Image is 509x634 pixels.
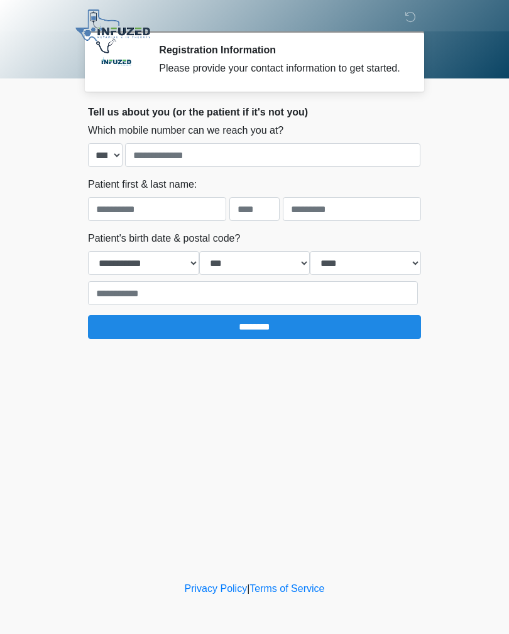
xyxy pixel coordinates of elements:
[75,9,150,53] img: Infuzed IV Therapy Logo
[249,583,324,594] a: Terms of Service
[88,231,240,246] label: Patient's birth date & postal code?
[185,583,248,594] a: Privacy Policy
[88,177,197,192] label: Patient first & last name:
[97,44,135,82] img: Agent Avatar
[88,106,421,118] h2: Tell us about you (or the patient if it's not you)
[247,583,249,594] a: |
[159,61,402,76] div: Please provide your contact information to get started.
[88,123,283,138] label: Which mobile number can we reach you at?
